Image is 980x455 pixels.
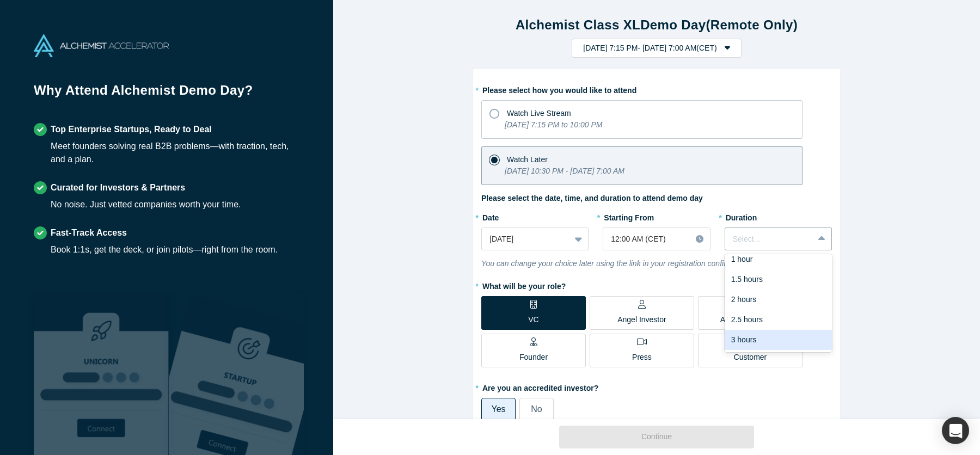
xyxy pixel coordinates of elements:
[169,294,304,455] img: Prism AI
[51,183,185,192] strong: Curated for Investors & Partners
[725,330,832,350] div: 3 hours
[481,277,832,292] label: What will be your role?
[519,352,548,363] p: Founder
[51,198,241,211] div: No noise. Just vetted companies worth your time.
[720,314,780,325] p: Alchemist Partner
[632,352,652,363] p: Press
[51,140,299,166] div: Meet founders solving real B2B problems—with traction, tech, and a plan.
[725,310,832,330] div: 2.5 hours
[481,259,771,268] i: You can change your choice later using the link in your registration confirmation email.
[507,109,571,118] span: Watch Live Stream
[51,243,278,256] div: Book 1:1s, get the deck, or join pilots—right from the room.
[34,81,299,108] h1: Why Attend Alchemist Demo Day?
[528,314,538,325] p: VC
[725,249,832,269] div: 1 hour
[481,379,832,394] label: Are you an accredited investor?
[559,426,754,448] button: Continue
[505,120,602,129] i: [DATE] 7:15 PM to 10:00 PM
[734,352,767,363] p: Customer
[725,269,832,290] div: 1.5 hours
[617,314,666,325] p: Angel Investor
[505,167,624,175] i: [DATE] 10:30 PM - [DATE] 7:00 AM
[481,193,703,204] label: Please select the date, time, and duration to attend demo day
[34,34,169,57] img: Alchemist Accelerator Logo
[491,404,505,414] span: Yes
[51,125,212,134] strong: Top Enterprise Startups, Ready to Deal
[603,208,654,224] label: Starting From
[725,208,832,224] label: Duration
[481,81,832,96] label: Please select how you would like to attend
[572,39,741,58] button: [DATE] 7:15 PM- [DATE] 7:00 AM(CET)
[507,155,548,164] span: Watch Later
[481,208,589,224] label: Date
[516,17,798,32] strong: Alchemist Class XL Demo Day (Remote Only)
[34,294,169,455] img: Robust Technologies
[51,228,127,237] strong: Fast-Track Access
[725,290,832,310] div: 2 hours
[531,404,542,414] span: No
